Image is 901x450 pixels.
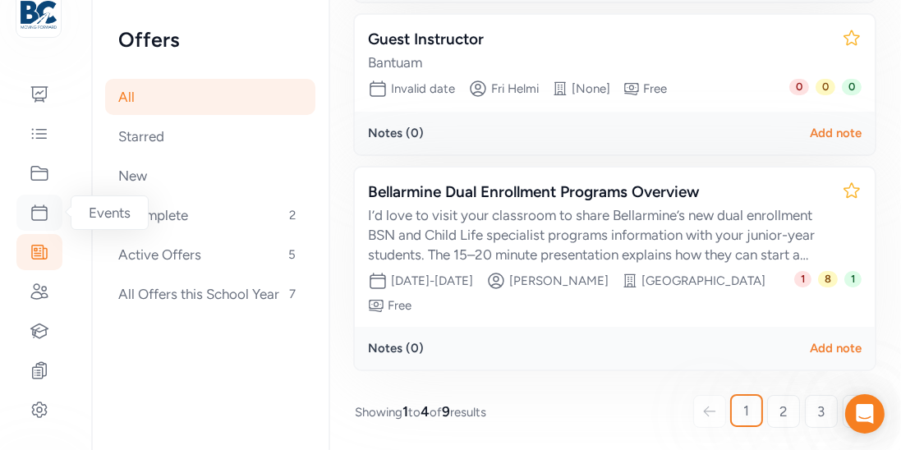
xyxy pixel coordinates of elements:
div: Fri Helmi [491,80,539,97]
span: 2 [283,205,302,225]
span: 5 [282,245,302,264]
span: 1 [794,271,811,287]
span: 2 [779,402,788,421]
span: 0 [842,79,862,95]
a: 2 [767,395,800,428]
div: All [105,79,315,115]
span: 9 [442,403,450,420]
div: Add note [810,125,862,141]
span: 8 [818,271,838,287]
span: Invalid date [391,80,455,97]
h2: Offers [118,26,302,53]
div: [None] [572,80,610,97]
span: 0 [816,79,835,95]
span: 1 [402,403,408,420]
span: 3 [818,402,825,421]
span: 0 [789,79,809,95]
span: Showing to of results [355,402,486,421]
a: 3 [805,395,838,428]
div: [GEOGRAPHIC_DATA] [641,273,765,289]
div: Notes ( 0 ) [368,340,424,356]
div: Bellarmine Dual Enrollment Programs Overview [368,181,829,204]
span: 4 [421,403,430,420]
div: Incomplete [105,197,315,233]
span: 7 [283,284,302,304]
div: Bantuam [368,53,829,72]
div: [PERSON_NAME] [509,273,609,289]
div: Add note [810,340,862,356]
div: Starred [105,118,315,154]
div: Free [388,297,411,314]
div: Notes ( 0 ) [368,125,424,141]
div: I’d love to visit your classroom to share Bellarmine’s new dual enrollment BSN and Child Life spe... [368,205,829,264]
span: 1 [844,271,862,287]
div: New [105,158,315,194]
div: Open Intercom Messenger [845,394,885,434]
div: Active Offers [105,236,315,273]
div: Free [643,80,667,97]
div: All Offers this School Year [105,276,315,312]
span: 1 [744,401,750,420]
div: Guest Instructor [368,28,829,51]
span: [DATE] - [DATE] [391,273,473,289]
